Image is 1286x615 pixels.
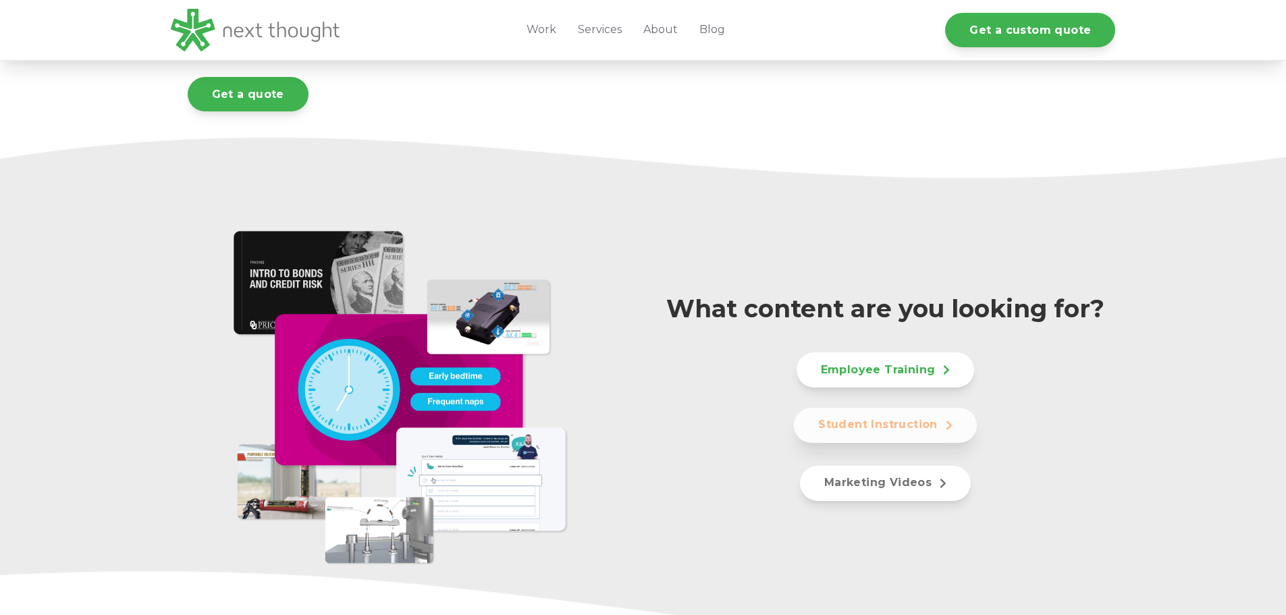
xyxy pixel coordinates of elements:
h2: What content are you looking for? [655,295,1115,323]
a: Employee Training [797,352,975,387]
a: Get a quote [188,77,309,111]
img: 6 images_opt2 [232,230,570,566]
img: LG - NextThought Logo [171,9,340,51]
a: Marketing Videos [800,466,971,501]
a: Get a custom quote [945,13,1115,47]
a: Student Instruction [794,408,977,443]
